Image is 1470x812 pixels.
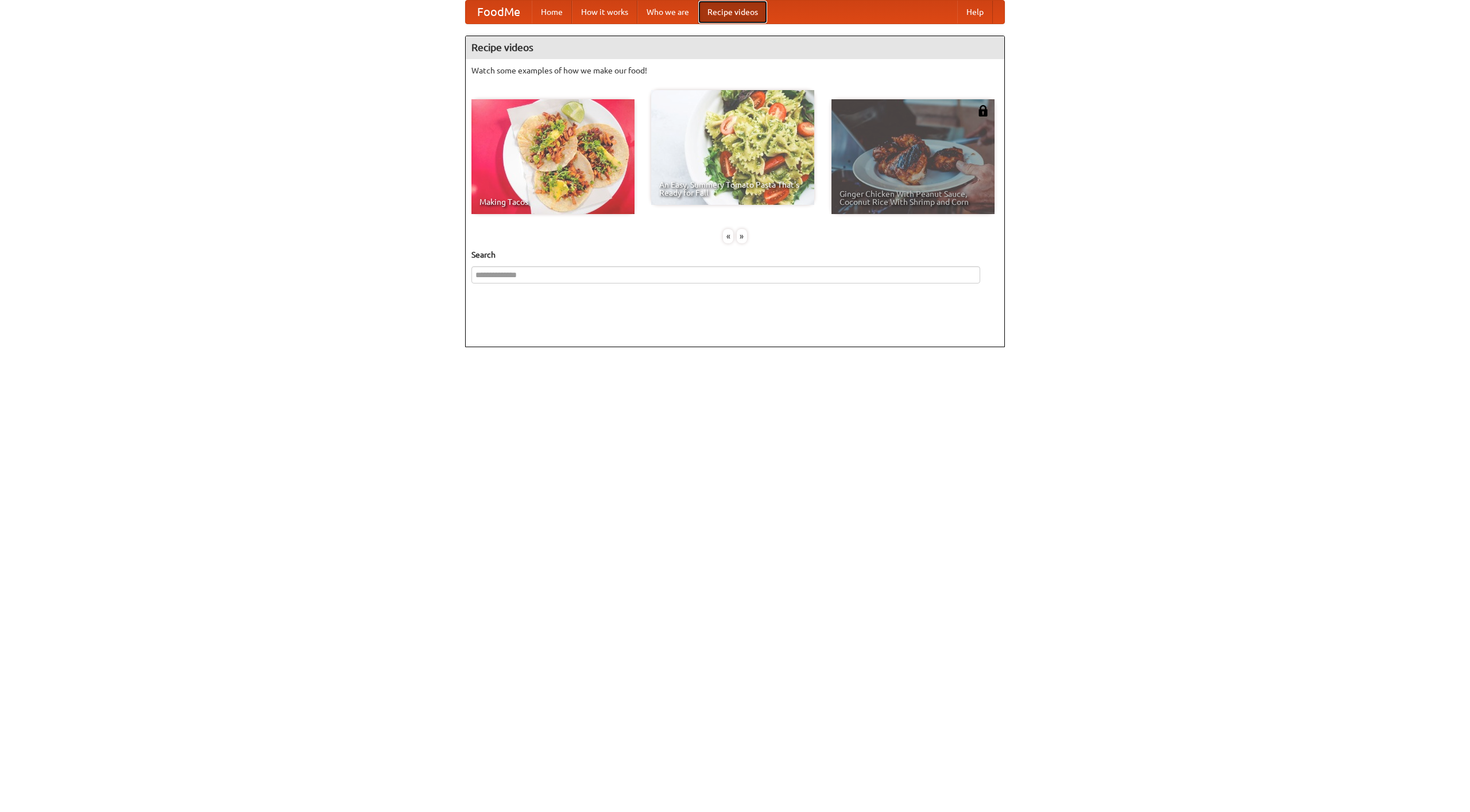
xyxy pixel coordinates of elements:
a: Who we are [637,1,698,24]
h5: Search [471,249,999,261]
p: Watch some examples of how we make our food! [471,65,999,76]
a: Home [532,1,572,24]
div: » [737,229,747,243]
span: Making Tacos [479,198,626,206]
span: An Easy, Summery Tomato Pasta That's Ready for Fall [659,181,806,197]
img: 483408.png [977,105,989,116]
a: Help [957,1,993,24]
h4: Recipe videos [466,36,1004,59]
a: FoodMe [466,1,532,24]
a: Making Tacos [471,99,635,214]
a: An Easy, Summery Tomato Pasta That's Ready for Fall [651,90,814,205]
a: Recipe videos [698,1,767,24]
div: « [723,229,733,243]
a: How it works [572,1,637,24]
